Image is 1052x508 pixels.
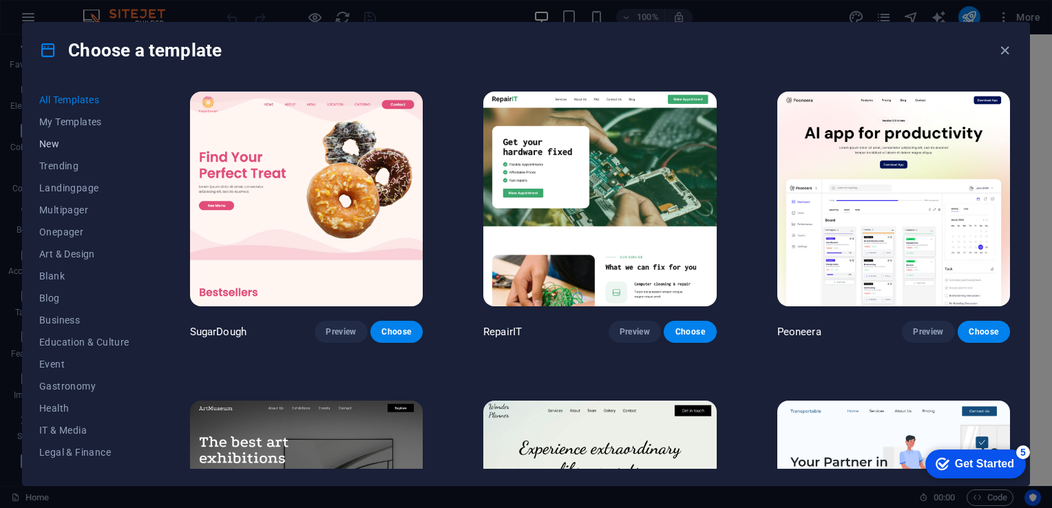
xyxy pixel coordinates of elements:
[381,326,412,337] span: Choose
[39,94,129,105] span: All Templates
[39,441,129,463] button: Legal & Finance
[39,111,129,133] button: My Templates
[39,271,129,282] span: Blank
[39,177,129,199] button: Landingpage
[483,325,522,339] p: RepairIT
[315,321,367,343] button: Preview
[39,463,129,485] button: Non-Profit
[902,321,954,343] button: Preview
[39,337,129,348] span: Education & Culture
[39,403,129,414] span: Health
[370,321,423,343] button: Choose
[102,3,116,17] div: 5
[39,309,129,331] button: Business
[39,248,129,260] span: Art & Design
[39,375,129,397] button: Gastronomy
[483,92,716,306] img: RepairIT
[609,321,661,343] button: Preview
[39,331,129,353] button: Education & Culture
[39,133,129,155] button: New
[190,92,423,306] img: SugarDough
[39,359,129,370] span: Event
[39,381,129,392] span: Gastronomy
[39,204,129,215] span: Multipager
[39,315,129,326] span: Business
[11,7,112,36] div: Get Started 5 items remaining, 0% complete
[39,138,129,149] span: New
[39,199,129,221] button: Multipager
[39,89,129,111] button: All Templates
[39,425,129,436] span: IT & Media
[913,326,943,337] span: Preview
[39,226,129,237] span: Onepager
[39,243,129,265] button: Art & Design
[39,155,129,177] button: Trending
[41,15,100,28] div: Get Started
[39,182,129,193] span: Landingpage
[39,353,129,375] button: Event
[39,397,129,419] button: Health
[326,326,356,337] span: Preview
[39,221,129,243] button: Onepager
[664,321,716,343] button: Choose
[39,39,222,61] h4: Choose a template
[39,447,129,458] span: Legal & Finance
[39,287,129,309] button: Blog
[39,265,129,287] button: Blank
[620,326,650,337] span: Preview
[39,293,129,304] span: Blog
[39,419,129,441] button: IT & Media
[39,160,129,171] span: Trending
[958,321,1010,343] button: Choose
[777,92,1010,306] img: Peoneera
[777,325,821,339] p: Peoneera
[675,326,705,337] span: Choose
[969,326,999,337] span: Choose
[190,325,246,339] p: SugarDough
[39,116,129,127] span: My Templates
